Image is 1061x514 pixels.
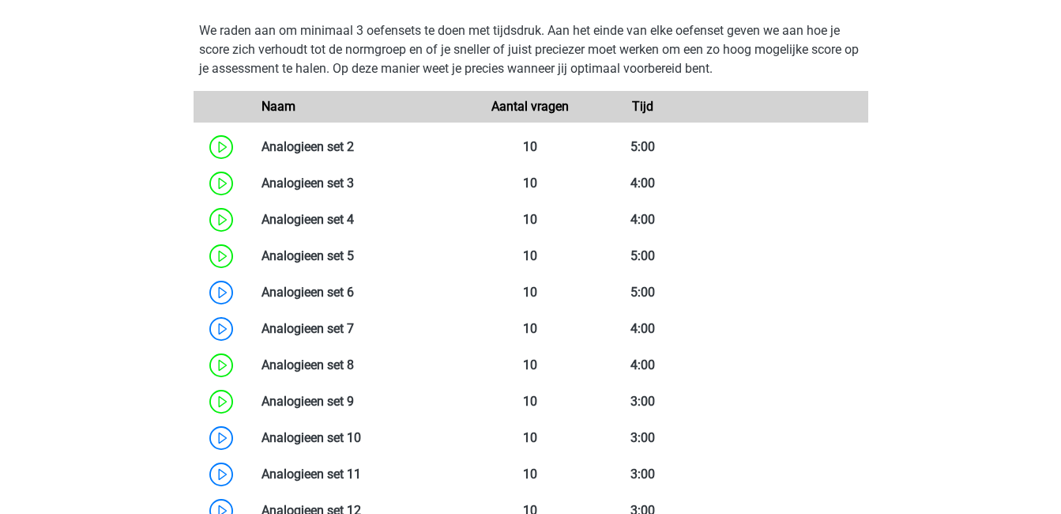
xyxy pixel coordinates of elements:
div: Analogieen set 2 [250,138,475,157]
div: Analogieen set 11 [250,465,475,484]
div: Analogieen set 7 [250,319,475,338]
div: Analogieen set 5 [250,247,475,266]
div: Tijd [587,97,699,116]
div: Naam [250,97,475,116]
p: We raden aan om minimaal 3 oefensets te doen met tijdsdruk. Aan het einde van elke oefenset geven... [199,21,863,78]
div: Analogieen set 6 [250,283,475,302]
div: Analogieen set 4 [250,210,475,229]
div: Analogieen set 10 [250,429,475,448]
div: Analogieen set 8 [250,356,475,375]
div: Analogieen set 9 [250,392,475,411]
div: Aantal vragen [474,97,586,116]
div: Analogieen set 3 [250,174,475,193]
